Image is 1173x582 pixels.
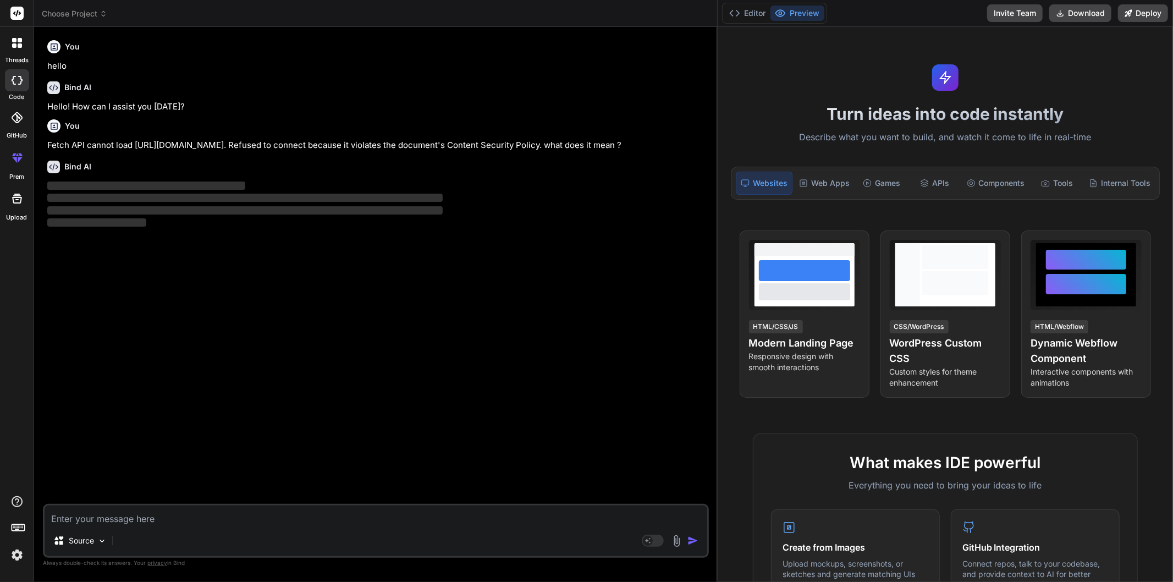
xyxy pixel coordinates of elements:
p: hello [47,60,707,73]
span: ‌ [47,206,443,215]
span: ‌ [47,194,443,202]
p: Everything you need to bring your ideas to life [771,479,1120,492]
img: settings [8,546,26,564]
button: Invite Team [987,4,1043,22]
button: Preview [770,6,824,21]
label: GitHub [7,131,27,140]
h2: What makes IDE powerful [771,451,1120,474]
label: threads [5,56,29,65]
div: Websites [736,172,792,195]
h4: GitHub Integration [962,541,1108,554]
button: Editor [725,6,770,21]
label: Upload [7,213,27,222]
div: APIs [909,172,960,195]
div: Games [856,172,907,195]
h1: Turn ideas into code instantly [724,104,1166,124]
img: attachment [670,535,683,547]
button: Deploy [1118,4,1168,22]
h4: Modern Landing Page [749,336,860,351]
p: Custom styles for theme enhancement [890,366,1001,388]
span: ‌ [47,218,146,227]
label: prem [9,172,24,182]
img: Pick Models [97,536,107,546]
img: icon [687,535,698,546]
h6: Bind AI [64,161,91,172]
p: Source [69,535,94,546]
button: Download [1049,4,1111,22]
p: Responsive design with smooth interactions [749,351,860,373]
p: Hello! How can I assist you [DATE]? [47,101,707,113]
span: privacy [147,559,167,566]
div: HTML/CSS/JS [749,320,803,333]
h4: WordPress Custom CSS [890,336,1001,366]
h4: Dynamic Webflow Component [1031,336,1142,366]
label: code [9,92,25,102]
p: Fetch API cannot load [URL][DOMAIN_NAME]. Refused to connect because it violates the document's C... [47,139,707,152]
div: Components [962,172,1029,195]
p: Always double-check its answers. Your in Bind [43,558,709,568]
div: HTML/Webflow [1031,320,1088,333]
div: Web Apps [795,172,854,195]
h6: Bind AI [64,82,91,93]
span: Choose Project [42,8,107,19]
div: CSS/WordPress [890,320,949,333]
h6: You [65,120,80,131]
h6: You [65,41,80,52]
p: Describe what you want to build, and watch it come to life in real-time [724,130,1166,145]
span: ‌ [47,182,245,190]
h4: Create from Images [783,541,928,554]
div: Internal Tools [1084,172,1155,195]
div: Tools [1032,172,1082,195]
p: Interactive components with animations [1031,366,1142,388]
